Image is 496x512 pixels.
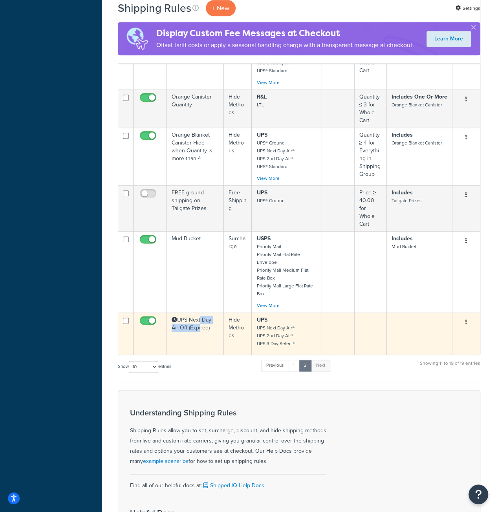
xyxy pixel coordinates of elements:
img: duties-banner-06bc72dcb5fe05cb3f9472aba00be2ae8eb53ab6f0d8bb03d382ba314ac3c341.png [118,22,156,55]
small: Mud Bucket [392,243,416,250]
div: Find all of our helpful docs at: [130,474,326,490]
a: View More [256,302,279,309]
a: View More [256,79,279,86]
a: Next [311,360,330,371]
td: Quantity ≥ 4 for Everything in Shipping Group [355,128,387,185]
a: Settings [456,3,480,14]
td: Mud Bucket [167,231,224,313]
td: Hide Methods [224,128,252,185]
small: Tailgate Prizes [392,197,422,204]
td: Surcharge [224,231,252,313]
td: Orange Canister Quantity [167,90,224,128]
button: Open Resource Center [469,485,488,504]
td: Price ≥ 40.00 for Whole Cart [355,185,387,231]
a: ShipperHQ Help Docs [202,481,264,489]
strong: USPS [256,234,270,243]
a: 1 [288,360,300,371]
strong: Includes [392,234,413,243]
td: Free Shipping [224,185,252,231]
a: Previous [261,360,289,371]
strong: UPS [256,131,267,139]
strong: R&L [256,93,266,101]
small: UPS® Ground UPS Next Day Air® UPS 2nd Day Air® UPS® Standard [256,139,294,170]
a: 2 [299,360,312,371]
a: example scenarios [143,457,189,465]
label: Show entries [118,361,171,373]
small: Orange Blanket Canister [392,139,442,146]
h4: Display Custom Fee Messages at Checkout [156,27,414,40]
strong: UPS [256,188,267,197]
div: Showing 11 to 19 of 19 entries [420,359,480,376]
td: Hide Methods [224,313,252,355]
strong: Includes [392,188,413,197]
a: View More [256,175,279,182]
td: Hide Methods [224,90,252,128]
strong: Includes [392,131,413,139]
small: LTL [256,101,264,108]
p: Offset tariff costs or apply a seasonal handling charge with a transparent message at checkout. [156,40,414,51]
td: FREE ground shipping on Tailgate Prizes [167,185,224,231]
strong: Includes One Or More [392,93,447,101]
small: Orange Blanket Canister [392,101,442,108]
td: UPS Next Day Air Off (Expired) [167,313,224,355]
h3: Understanding Shipping Rules [130,408,326,417]
a: Learn More [426,31,471,47]
select: Showentries [129,361,158,373]
h1: Shipping Rules [118,0,191,16]
small: UPS® Ground [256,197,284,204]
small: Priority Mail Priority Mail Flat Rate Envelope Priority Mail Medium Flat Rate Box Priority Mail L... [256,243,313,297]
small: UPS Next Day Air® UPS 2nd Day Air® UPS 3 Day Select® [256,324,295,347]
div: Shipping Rules allow you to set, surcharge, discount, and hide shipping methods from live and cus... [130,408,326,466]
strong: UPS [256,316,267,324]
td: Quantity ≤ 3 for Whole Cart [355,90,387,128]
td: Orange Blanket Canister Hide when Quantity is more than 4 [167,128,224,185]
